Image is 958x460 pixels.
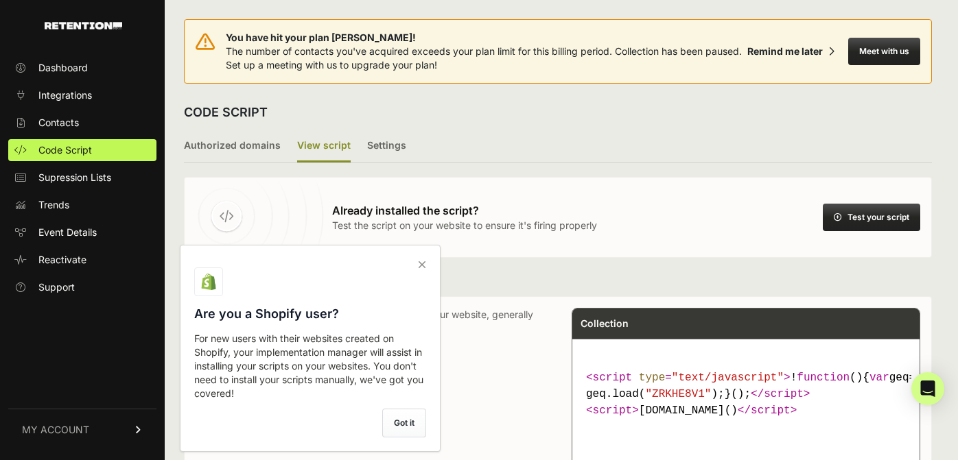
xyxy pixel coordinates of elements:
[586,372,791,384] span: < = >
[38,198,69,212] span: Trends
[332,202,597,219] h3: Already installed the script?
[738,404,797,417] span: </ >
[22,423,89,437] span: MY ACCOUNT
[38,171,111,184] span: Supression Lists
[593,404,633,417] span: script
[823,204,920,231] button: Test your script
[194,332,426,400] p: For new users with their websites created on Shopify, your implementation manager will assist in ...
[297,130,351,162] label: View script
[38,253,86,267] span: Reactivate
[332,219,597,232] p: Test the script on your website to ensure it's firing properly
[8,194,156,216] a: Trends
[8,409,156,450] a: MY ACCOUNT
[751,404,791,417] span: script
[848,38,920,65] button: Meet with us
[747,45,823,58] div: Remind me later
[367,130,406,162] label: Settings
[226,45,742,71] span: The number of contacts you've acquired exceeds your plan limit for this billing period. Collectio...
[672,372,784,384] span: "text/javascript"
[797,372,863,384] span: ( )
[645,388,711,400] span: "ZRKHE8V1"
[38,280,75,294] span: Support
[8,249,156,271] a: Reactivate
[8,57,156,79] a: Dashboard
[200,274,217,290] img: Shopify
[8,167,156,189] a: Supression Lists
[797,372,850,384] span: function
[586,404,639,417] span: < >
[8,276,156,298] a: Support
[742,39,840,64] button: Remind me later
[194,304,426,324] h3: Are you a Shopify user?
[8,221,156,243] a: Event Details
[45,22,122,29] img: Retention.com
[184,130,281,162] label: Authorized domains
[8,112,156,134] a: Contacts
[8,84,156,106] a: Integrations
[38,88,92,102] span: Integrations
[593,372,633,384] span: script
[382,409,426,437] label: Got it
[581,364,911,424] code: [DOMAIN_NAME]()
[869,372,889,384] span: var
[38,116,79,130] span: Contacts
[639,372,665,384] span: type
[572,308,920,339] div: Collection
[184,103,268,122] h2: CODE SCRIPT
[38,143,92,157] span: Code Script
[8,139,156,161] a: Code Script
[38,61,88,75] span: Dashboard
[911,372,944,405] div: Open Intercom Messenger
[764,388,804,400] span: script
[751,388,810,400] span: </ >
[184,271,932,288] h3: Collection script
[38,226,97,239] span: Event Details
[226,31,742,45] span: You have hit your plan [PERSON_NAME]!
